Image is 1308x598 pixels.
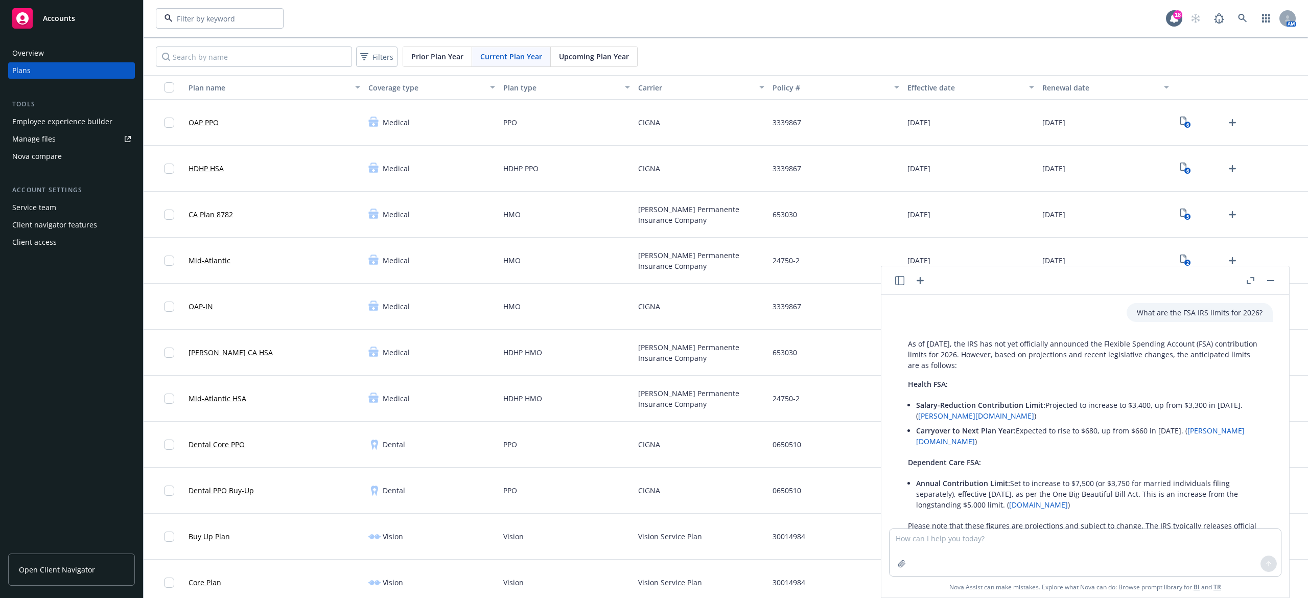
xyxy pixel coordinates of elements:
a: Report a Bug [1209,8,1229,29]
div: Carrier [638,82,754,93]
p: As of [DATE], the IRS has not yet officially announced the Flexible Spending Account (FSA) contri... [908,338,1263,371]
span: Filters [372,52,393,62]
a: Overview [8,45,135,61]
span: CIGNA [638,485,660,496]
span: Dependent Care FSA: [908,457,981,467]
div: Policy # [773,82,888,93]
span: [DATE] [907,163,930,174]
p: Projected to increase to $3,400, up from $3,300 in [DATE]. ( ) [916,400,1263,421]
span: HMO [503,301,521,312]
p: Expected to rise to $680, up from $660 in [DATE]. ( ) [916,425,1263,447]
span: Carryover to Next Plan Year: [916,426,1016,435]
span: Vision [383,531,403,542]
span: Filters [358,50,395,64]
span: 653030 [773,209,797,220]
span: 3339867 [773,163,801,174]
span: Dental [383,439,405,450]
button: Plan type [499,75,634,100]
div: Tools [8,99,135,109]
div: Plans [12,62,31,79]
a: Upload Plan Documents [1224,252,1241,269]
span: [PERSON_NAME] Permanente Insurance Company [638,250,765,271]
li: Set to increase to $7,500 (or $3,750 for married individuals filing separately), effective [DATE]... [916,476,1263,512]
a: Search [1232,8,1253,29]
span: 3339867 [773,301,801,312]
a: Manage files [8,131,135,147]
a: [PERSON_NAME][DOMAIN_NAME] [918,411,1034,421]
span: [DATE] [1042,255,1065,266]
a: Dental Core PPO [189,439,245,450]
span: Medical [383,209,410,220]
text: 6 [1186,122,1188,128]
span: [DATE] [907,255,930,266]
span: HDHP HMO [503,347,542,358]
a: View Plan Documents [1177,114,1194,131]
input: Toggle Row Selected [164,486,174,496]
input: Toggle Row Selected [164,394,174,404]
a: [DOMAIN_NAME] [1009,500,1068,510]
span: Vision Service Plan [638,531,702,542]
a: Buy Up Plan [189,531,230,542]
a: BI [1194,583,1200,591]
span: Salary-Reduction Contribution Limit: [916,400,1045,410]
span: Accounts [43,14,75,22]
span: Upcoming Plan Year [559,51,629,62]
span: Vision [383,577,403,588]
span: 30014984 [773,531,805,542]
span: Dental [383,485,405,496]
button: Coverage type [364,75,499,100]
button: Effective date [903,75,1038,100]
span: 24750-2 [773,255,800,266]
div: Renewal date [1042,82,1158,93]
a: Nova compare [8,148,135,165]
a: Mid-Atlantic HSA [189,393,246,404]
span: Medical [383,255,410,266]
a: Start snowing [1185,8,1206,29]
div: Account settings [8,185,135,195]
span: 24750-2 [773,393,800,404]
span: Medical [383,117,410,128]
span: [DATE] [1042,117,1065,128]
span: Medical [383,347,410,358]
span: HDHP HMO [503,393,542,404]
span: HDHP PPO [503,163,539,174]
div: Employee experience builder [12,113,112,130]
span: HMO [503,209,521,220]
a: Upload Plan Documents [1224,160,1241,177]
span: Medical [383,393,410,404]
a: Client access [8,234,135,250]
span: [DATE] [907,209,930,220]
a: View Plan Documents [1177,252,1194,269]
span: Vision Service Plan [638,577,702,588]
a: Client navigator features [8,217,135,233]
a: Core Plan [189,577,221,588]
text: 5 [1186,214,1188,220]
button: Carrier [634,75,769,100]
a: Switch app [1256,8,1276,29]
a: Dental PPO Buy-Up [189,485,254,496]
span: Vision [503,577,524,588]
input: Toggle Row Selected [164,348,174,358]
div: Effective date [907,82,1023,93]
text: 2 [1186,260,1188,266]
div: Plan type [503,82,619,93]
a: OAP-IN [189,301,213,312]
span: Annual Contribution Limit: [916,478,1010,488]
span: Medical [383,301,410,312]
div: Overview [12,45,44,61]
div: Nova compare [12,148,62,165]
input: Toggle Row Selected [164,532,174,542]
span: Open Client Navigator [19,564,95,575]
span: CIGNA [638,439,660,450]
a: [PERSON_NAME] CA HSA [189,347,273,358]
div: Client access [12,234,57,250]
a: Accounts [8,4,135,33]
span: CIGNA [638,163,660,174]
span: PPO [503,485,517,496]
span: [PERSON_NAME] Permanente Insurance Company [638,204,765,225]
span: PPO [503,439,517,450]
span: 653030 [773,347,797,358]
button: Renewal date [1038,75,1173,100]
span: 30014984 [773,577,805,588]
a: Upload Plan Documents [1224,206,1241,223]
